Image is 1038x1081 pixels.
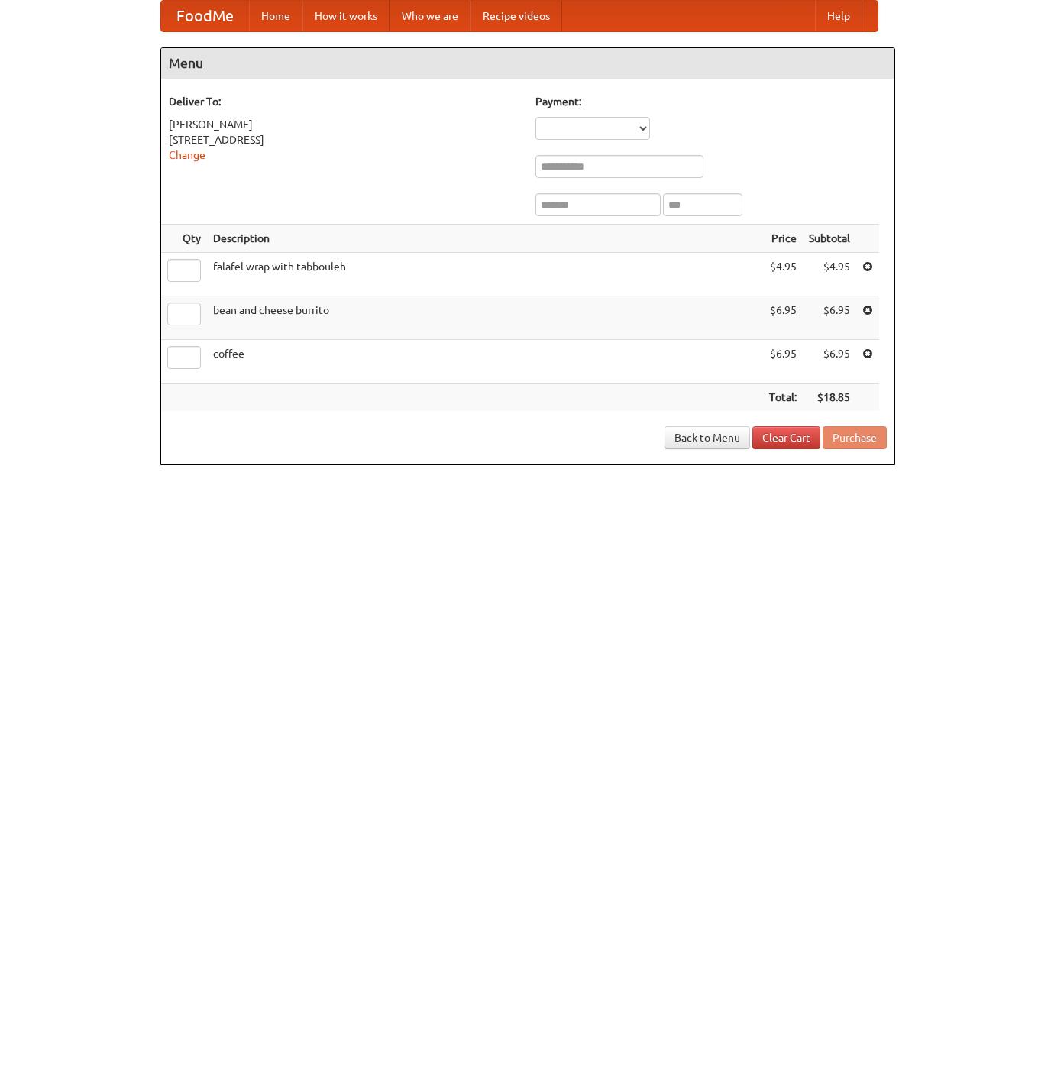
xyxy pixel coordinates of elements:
[803,340,856,384] td: $6.95
[169,132,520,147] div: [STREET_ADDRESS]
[815,1,862,31] a: Help
[763,253,803,296] td: $4.95
[763,384,803,412] th: Total:
[161,225,207,253] th: Qty
[803,296,856,340] td: $6.95
[803,225,856,253] th: Subtotal
[752,426,820,449] a: Clear Cart
[161,1,249,31] a: FoodMe
[169,149,205,161] a: Change
[249,1,302,31] a: Home
[207,340,763,384] td: coffee
[470,1,562,31] a: Recipe videos
[823,426,887,449] button: Purchase
[763,225,803,253] th: Price
[665,426,750,449] a: Back to Menu
[161,48,894,79] h4: Menu
[302,1,390,31] a: How it works
[207,225,763,253] th: Description
[803,384,856,412] th: $18.85
[169,117,520,132] div: [PERSON_NAME]
[763,296,803,340] td: $6.95
[207,296,763,340] td: bean and cheese burrito
[169,94,520,109] h5: Deliver To:
[535,94,887,109] h5: Payment:
[763,340,803,384] td: $6.95
[207,253,763,296] td: falafel wrap with tabbouleh
[803,253,856,296] td: $4.95
[390,1,470,31] a: Who we are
